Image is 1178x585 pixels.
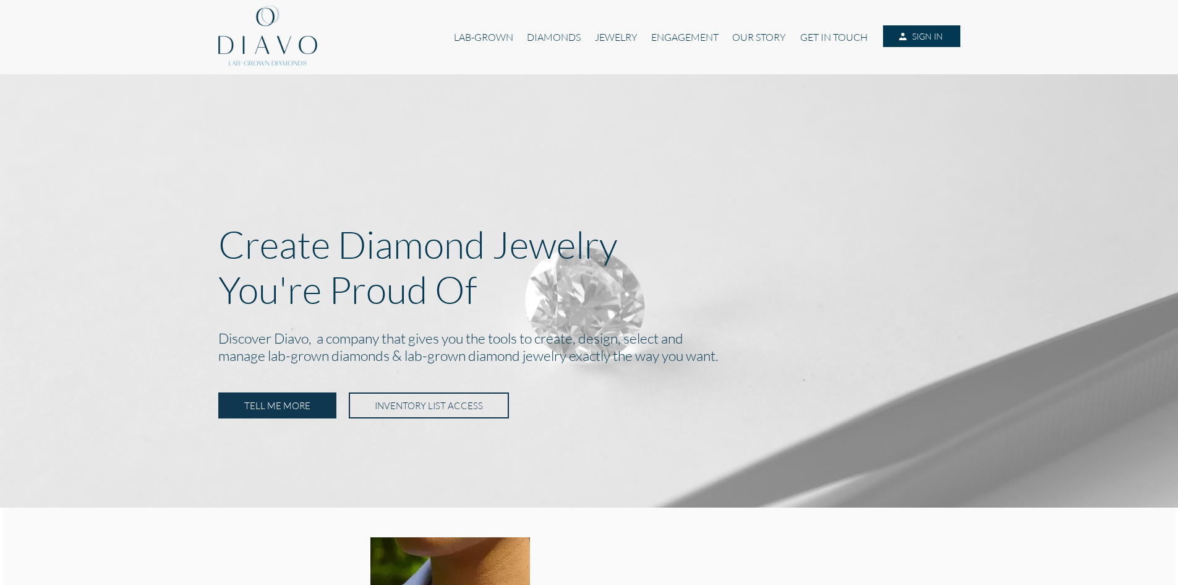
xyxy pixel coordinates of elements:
[883,25,960,48] a: SIGN IN
[923,394,1171,531] iframe: Drift Widget Chat Window
[218,327,960,369] h2: Discover Diavo, a company that gives you the tools to create, design, select and manage lab-grown...
[725,25,793,49] a: OUR STORY
[218,392,336,418] a: TELL ME MORE
[218,222,960,312] p: Create Diamond Jewelry You're Proud Of
[349,392,509,418] a: INVENTORY LIST ACCESS
[520,25,587,49] a: DIAMONDS
[1116,523,1163,570] iframe: Drift Widget Chat Controller
[587,25,644,49] a: JEWELRY
[793,25,874,49] a: GET IN TOUCH
[447,25,520,49] a: LAB-GROWN
[644,25,725,49] a: ENGAGEMENT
